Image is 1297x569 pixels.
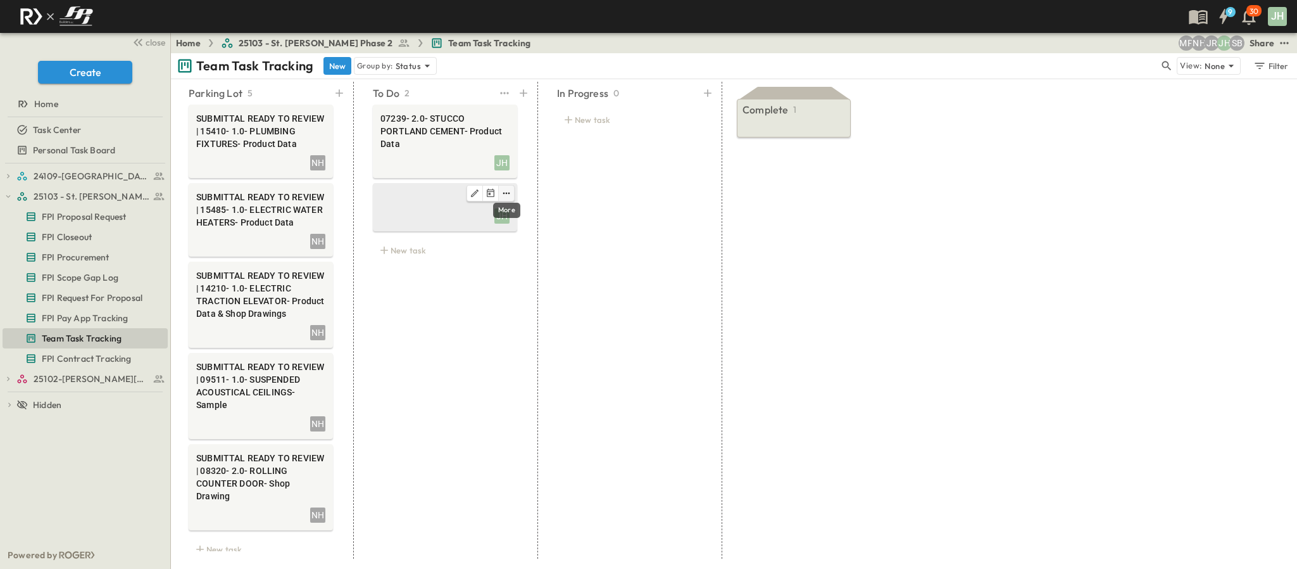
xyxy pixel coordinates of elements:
p: Status [396,60,421,72]
span: FPI Pay App Tracking [42,312,128,324]
div: SUBMITTAL READY TO REVIEW | 14210- 1.0- ELECTRIC TRACTION ELEVATOR- Product Data & Shop DrawingsNH [189,262,333,348]
button: Filter [1248,57,1292,75]
a: 25103 - St. [PERSON_NAME] Phase 2 [16,188,165,205]
a: 25103 - St. [PERSON_NAME] Phase 2 [221,37,411,49]
span: close [146,36,165,49]
div: Sterling Barnett (sterling@fpibuilders.com) [1229,35,1244,51]
p: None [1205,60,1225,72]
div: JH [494,208,510,224]
div: FPI Request For Proposaltest [3,288,168,308]
div: Share [1250,37,1274,49]
a: 25102-Christ The Redeemer Anglican Church [16,370,165,388]
span: FPI Contract Tracking [42,352,132,365]
div: FPI Closeouttest [3,227,168,247]
div: 25102-Christ The Redeemer Anglican Churchtest [3,369,168,389]
p: To Do [373,86,399,101]
button: edit [499,186,514,201]
p: 30 [1250,6,1258,16]
div: NH [310,234,325,249]
span: 25103 - St. [PERSON_NAME] Phase 2 [239,37,393,49]
span: FPI Procurement [42,251,110,264]
span: FPI Proposal Request [42,210,126,223]
span: 25102-Christ The Redeemer Anglican Church [34,373,149,385]
nav: breadcrumbs [176,37,538,49]
a: FPI Scope Gap Log [3,269,165,286]
button: JH [1267,6,1288,27]
span: Team Task Tracking [448,37,530,49]
a: FPI Request For Proposal [3,289,165,307]
div: FPI Procurementtest [3,247,168,267]
button: close [127,33,168,51]
div: Monica Pruteanu (mpruteanu@fpibuilders.com) [1179,35,1194,51]
a: Home [3,95,165,113]
div: FPI Contract Trackingtest [3,348,168,369]
div: SUBMITTAL READY TO REVIEW | 08320- 2.0- ROLLING COUNTER DOOR- Shop DrawingNH [189,444,333,530]
p: 1 [793,103,796,116]
a: FPI Closeout [3,228,165,246]
p: View: [1180,59,1202,73]
span: 07239- 2.0- STUCCO PORTLAND CEMENT- Product Data [380,112,510,150]
div: SUBMITTAL READY TO REVIEW | 09511- 1.0- SUSPENDED ACOUSTICAL CEILINGS- SampleNH [189,353,333,439]
span: FPI Closeout [42,231,92,243]
a: Home [176,37,201,49]
div: SUBMITTAL READY TO REVIEW | 15485- 1.0- ELECTRIC WATER HEATERS- Product DataNH [189,183,333,257]
button: Tracking Date Menu [483,186,499,201]
span: FPI Request For Proposal [42,291,142,304]
span: Task Center [33,124,81,136]
span: Personal Task Board [33,144,115,157]
a: FPI Proposal Request [3,208,165,226]
p: 5 [247,87,253,99]
div: FPI Proposal Requesttest [3,207,168,227]
div: New task [189,540,333,558]
div: NH [310,155,325,170]
span: SUBMITTAL READY TO REVIEW | 15485- 1.0- ELECTRIC WATER HEATERS- Product Data [196,191,325,229]
a: Team Task Tracking [3,329,165,347]
div: 07239- 2.0- STUCCO PORTLAND CEMENT- Product DataJH [373,105,517,178]
span: SUBMITTAL READY TO REVIEW | 09511- 1.0- SUSPENDED ACOUSTICAL CEILINGS- Sample [196,361,325,411]
h6: 9 [1228,7,1232,17]
a: FPI Procurement [3,248,165,266]
a: 24109-St. Teresa of Calcutta Parish Hall [16,167,165,185]
div: Team Task Trackingtest [3,328,168,348]
span: Hidden [33,399,61,411]
button: 9 [1211,5,1236,28]
div: NH [310,416,325,432]
div: JH [1268,7,1287,26]
button: Create [38,61,132,84]
div: Filter [1253,59,1289,73]
div: 24109-St. Teresa of Calcutta Parish Halltest [3,166,168,186]
span: SUBMITTAL READY TO REVIEW | 08320- 2.0- ROLLING COUNTER DOOR- Shop Drawing [196,452,325,502]
div: 25103 - St. [PERSON_NAME] Phase 2test [3,186,168,207]
span: FPI Scope Gap Log [42,271,118,284]
div: New task [373,241,517,259]
div: EditTracking Date MenueditJH [373,183,517,231]
img: c8d7d1ed905e502e8f77bf7063faec64e13b34fdb1f2bdd94b0e311fc34f8000.png [15,3,97,30]
div: NH [310,325,325,340]
div: NH [310,508,325,523]
button: New [323,57,351,75]
p: Complete [742,102,788,117]
p: 2 [404,87,410,99]
button: test [1277,35,1292,51]
div: Jose Hurtado (jhurtado@fpibuilders.com) [1217,35,1232,51]
span: 24109-St. Teresa of Calcutta Parish Hall [34,170,149,182]
p: Group by: [357,60,393,72]
div: JH [494,155,510,170]
span: SUBMITTAL READY TO REVIEW | 14210- 1.0- ELECTRIC TRACTION ELEVATOR- Product Data & Shop Drawings [196,269,325,320]
div: FPI Scope Gap Logtest [3,267,168,288]
div: New task [557,111,701,129]
div: FPI Pay App Trackingtest [3,308,168,328]
span: Team Task Tracking [42,332,122,345]
a: Task Center [3,121,165,139]
div: Jayden Ramirez (jramirez@fpibuilders.com) [1204,35,1219,51]
span: 25103 - St. [PERSON_NAME] Phase 2 [34,190,149,203]
span: SUBMITTAL READY TO REVIEW | 15410- 1.0- PLUMBING FIXTURES- Product Data [196,112,325,150]
div: SUBMITTAL READY TO REVIEW | 15410- 1.0- PLUMBING FIXTURES- Product DataNH [189,105,333,178]
a: Personal Task Board [3,141,165,159]
button: Edit [467,186,483,201]
span: Home [34,98,58,110]
p: In Progress [557,86,608,101]
button: test [497,84,512,102]
a: FPI Contract Tracking [3,350,165,368]
p: 0 [613,87,619,99]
